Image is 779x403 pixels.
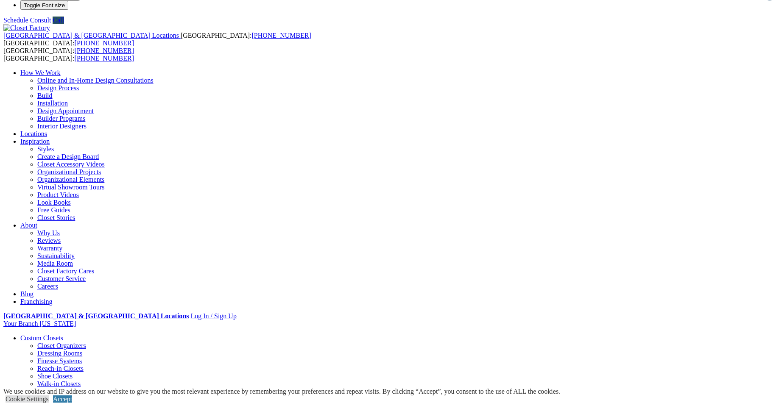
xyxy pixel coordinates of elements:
[37,357,82,364] a: Finesse Systems
[37,191,79,198] a: Product Videos
[37,267,94,275] a: Closet Factory Cares
[37,372,73,380] a: Shoe Closets
[75,39,134,47] a: [PHONE_NUMBER]
[53,17,64,24] a: Call
[53,395,72,403] a: Accept
[3,32,179,39] span: [GEOGRAPHIC_DATA] & [GEOGRAPHIC_DATA] Locations
[20,130,47,137] a: Locations
[37,283,58,290] a: Careers
[37,92,53,99] a: Build
[20,1,68,10] button: Toggle Font size
[6,395,49,403] a: Cookie Settings
[37,100,68,107] a: Installation
[37,342,86,349] a: Closet Organizers
[190,312,236,320] a: Log In / Sign Up
[75,47,134,54] a: [PHONE_NUMBER]
[39,320,76,327] span: [US_STATE]
[37,260,73,267] a: Media Room
[75,55,134,62] a: [PHONE_NUMBER]
[3,47,134,62] span: [GEOGRAPHIC_DATA]: [GEOGRAPHIC_DATA]:
[3,320,76,327] a: Your Branch [US_STATE]
[37,237,61,244] a: Reviews
[24,2,65,8] span: Toggle Font size
[37,199,71,206] a: Look Books
[3,32,311,47] span: [GEOGRAPHIC_DATA]: [GEOGRAPHIC_DATA]:
[3,17,51,24] a: Schedule Consult
[37,107,94,114] a: Design Appointment
[20,290,34,297] a: Blog
[37,77,154,84] a: Online and In-Home Design Consultations
[37,161,105,168] a: Closet Accessory Videos
[37,168,101,175] a: Organizational Projects
[37,84,79,92] a: Design Process
[37,275,86,282] a: Customer Service
[37,153,99,160] a: Create a Design Board
[37,229,60,236] a: Why Us
[37,350,82,357] a: Dressing Rooms
[3,32,181,39] a: [GEOGRAPHIC_DATA] & [GEOGRAPHIC_DATA] Locations
[20,222,37,229] a: About
[20,69,61,76] a: How We Work
[37,365,84,372] a: Reach-in Closets
[37,252,75,259] a: Sustainability
[37,176,104,183] a: Organizational Elements
[3,24,50,32] img: Closet Factory
[20,334,63,342] a: Custom Closets
[20,298,53,305] a: Franchising
[37,115,85,122] a: Builder Programs
[37,122,87,130] a: Interior Designers
[37,380,81,387] a: Walk-in Closets
[3,320,38,327] span: Your Branch
[3,388,560,395] div: We use cookies and IP address on our website to give you the most relevant experience by remember...
[20,138,50,145] a: Inspiration
[37,214,75,221] a: Closet Stories
[37,145,54,153] a: Styles
[251,32,311,39] a: [PHONE_NUMBER]
[3,312,189,320] a: [GEOGRAPHIC_DATA] & [GEOGRAPHIC_DATA] Locations
[37,183,105,191] a: Virtual Showroom Tours
[37,245,62,252] a: Warranty
[37,206,70,214] a: Free Guides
